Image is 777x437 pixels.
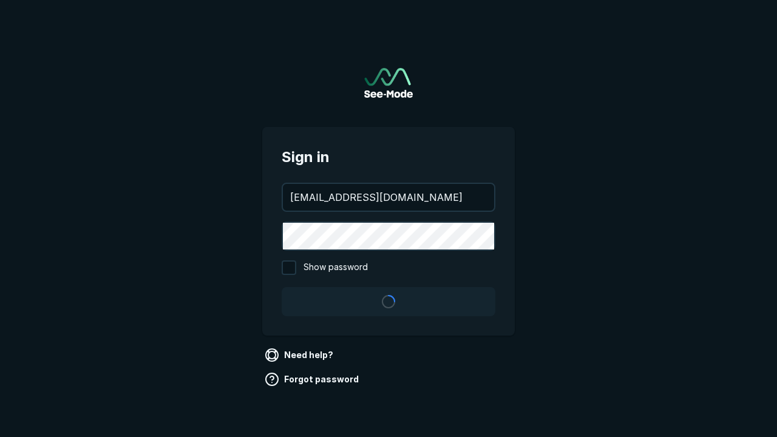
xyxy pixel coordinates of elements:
a: Go to sign in [364,68,413,98]
span: Sign in [282,146,495,168]
a: Forgot password [262,370,364,389]
span: Show password [304,260,368,275]
input: your@email.com [283,184,494,211]
img: See-Mode Logo [364,68,413,98]
a: Need help? [262,345,338,365]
